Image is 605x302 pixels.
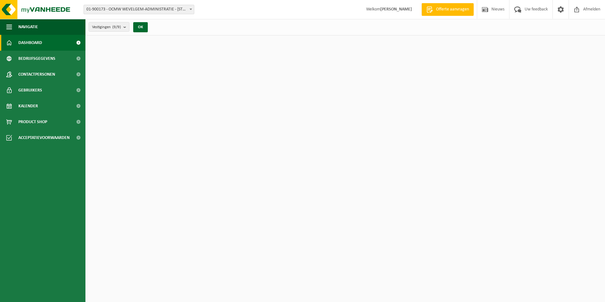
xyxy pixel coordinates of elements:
span: Vestigingen [92,22,121,32]
count: (9/9) [112,25,121,29]
button: Vestigingen(9/9) [89,22,129,32]
span: Contactpersonen [18,66,55,82]
span: Bedrijfsgegevens [18,51,55,66]
strong: [PERSON_NAME] [380,7,412,12]
span: Offerte aanvragen [434,6,471,13]
span: Dashboard [18,35,42,51]
span: Acceptatievoorwaarden [18,130,70,146]
span: Product Shop [18,114,47,130]
span: Gebruikers [18,82,42,98]
span: 01-900173 - OCMW WEVELGEM-ADMINISTRATIE - 8560 WEVELGEM, DEKEN JONCKHEERESTRAAT 9 [84,5,194,14]
span: Kalender [18,98,38,114]
button: OK [133,22,148,32]
span: Navigatie [18,19,38,35]
a: Offerte aanvragen [421,3,474,16]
